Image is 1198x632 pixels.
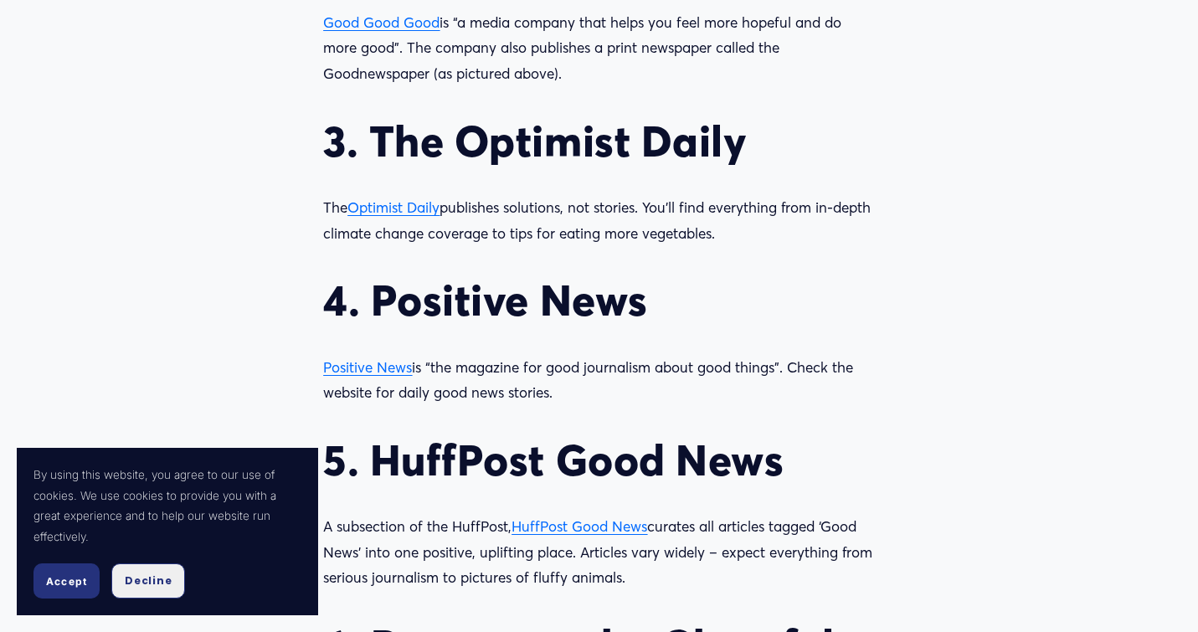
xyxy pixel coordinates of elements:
[323,275,874,326] h2: 4. Positive News
[33,465,301,547] p: By using this website, you agree to our use of cookies. We use cookies to provide you with a grea...
[33,563,100,599] button: Accept
[512,517,647,535] a: HuffPost Good News
[323,195,874,246] p: The publishes solutions, not stories. You’ll find everything from in-depth climate change coverag...
[323,10,874,87] p: is “a media company that helps you feel more hopeful and do more good”. The company also publishe...
[323,434,874,486] h2: 5. HuffPost Good News
[323,13,440,31] a: Good Good Good
[323,358,412,376] a: Positive News
[17,448,318,615] section: Cookie banner
[323,116,874,167] h2: 3. The Optimist Daily
[323,514,874,591] p: A subsection of the HuffPost, curates all articles tagged ‘Good News’ into one positive, upliftin...
[347,198,440,216] a: Optimist Daily
[46,575,87,588] span: Accept
[111,563,185,599] button: Decline
[125,573,172,588] span: Decline
[323,355,874,406] p: is “the magazine for good journalism about good things”. Check the website for daily good news st...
